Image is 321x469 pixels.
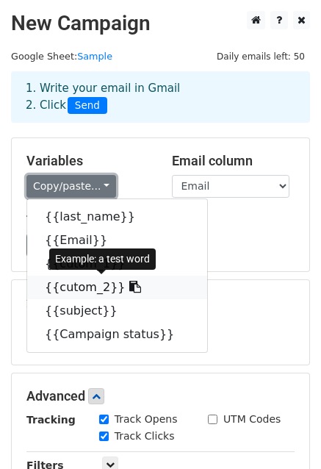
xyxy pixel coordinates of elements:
a: Copy/paste... [26,175,116,198]
label: UTM Codes [223,412,281,427]
h5: Advanced [26,388,295,404]
a: Daily emails left: 50 [212,51,310,62]
a: {{cutom_2}} [27,276,207,299]
a: {{cutom_1}} [27,252,207,276]
a: {{Email}} [27,229,207,252]
iframe: Chat Widget [248,398,321,469]
h5: Variables [26,153,150,169]
div: Example: a test word [49,248,156,270]
small: Google Sheet: [11,51,112,62]
label: Track Opens [115,412,178,427]
h5: Email column [172,153,295,169]
label: Track Clicks [115,429,175,444]
div: 1. Write your email in Gmail 2. Click [15,80,306,114]
span: Send [68,97,107,115]
a: {{last_name}} [27,205,207,229]
a: {{Campaign status}} [27,323,207,346]
span: Daily emails left: 50 [212,49,310,65]
a: Sample [77,51,112,62]
h2: New Campaign [11,11,310,36]
a: {{subject}} [27,299,207,323]
strong: Tracking [26,414,76,426]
